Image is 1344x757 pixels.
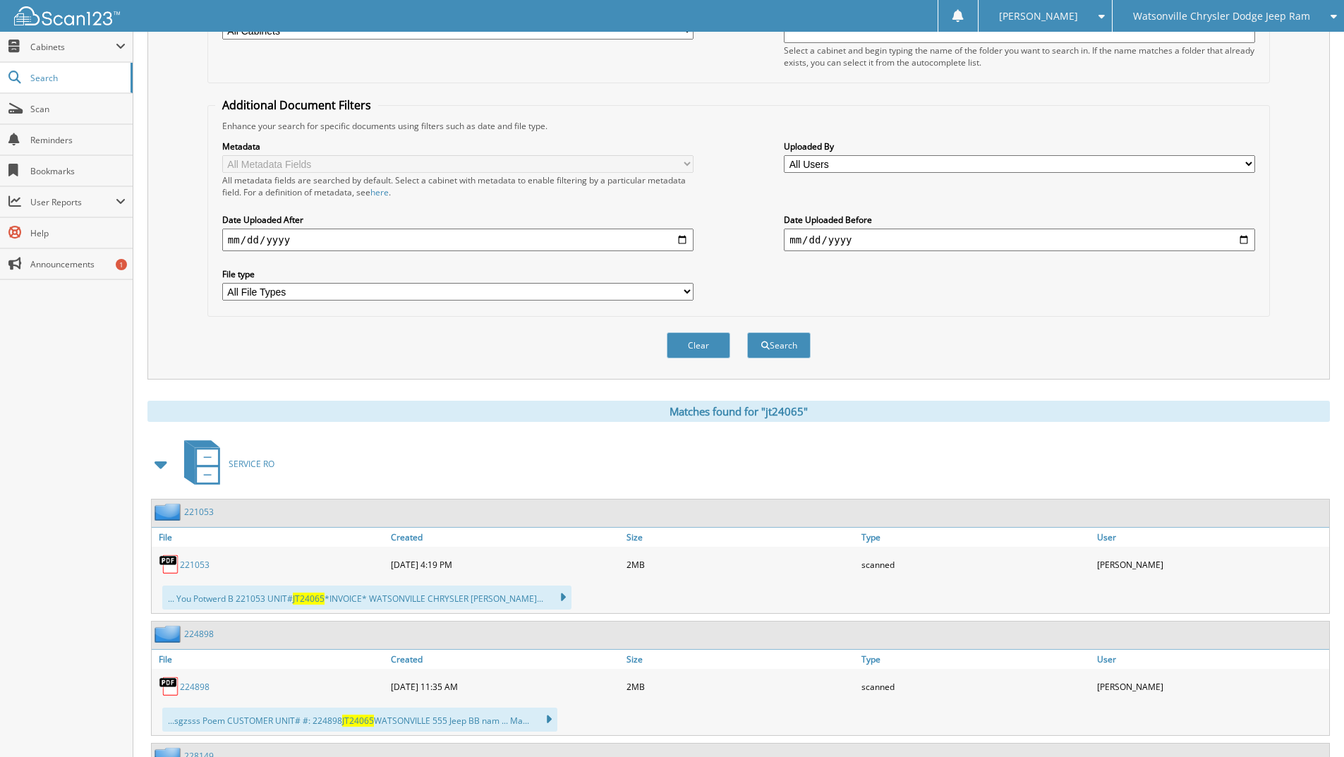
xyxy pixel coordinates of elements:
[222,229,694,251] input: start
[30,72,123,84] span: Search
[784,229,1255,251] input: end
[222,140,694,152] label: Metadata
[623,528,859,547] a: Size
[858,650,1094,669] a: Type
[222,174,694,198] div: All metadata fields are searched by default. Select a cabinet with metadata to enable filtering b...
[30,103,126,115] span: Scan
[229,458,274,470] span: SERVICE RO
[14,6,120,25] img: scan123-logo-white.svg
[1094,650,1329,669] a: User
[215,97,378,113] legend: Additional Document Filters
[180,681,210,693] a: 224898
[159,554,180,575] img: PDF.png
[858,672,1094,701] div: scanned
[1133,12,1310,20] span: Watsonville Chrysler Dodge Jeep Ram
[155,625,184,643] img: folder2.png
[387,550,623,579] div: [DATE] 4:19 PM
[858,528,1094,547] a: Type
[222,268,694,280] label: File type
[152,528,387,547] a: File
[1094,550,1329,579] div: [PERSON_NAME]
[1273,689,1344,757] iframe: Chat Widget
[387,528,623,547] a: Created
[184,506,214,518] a: 221053
[155,503,184,521] img: folder2.png
[623,650,859,669] a: Size
[162,586,571,610] div: ... You Potwerd B 221053 UNIT# *INVOICE* WATSONVILLE CHRYSLER [PERSON_NAME]...
[180,559,210,571] a: 221053
[784,140,1255,152] label: Uploaded By
[784,44,1255,68] div: Select a cabinet and begin typing the name of the folder you want to search in. If the name match...
[162,708,557,732] div: ...sgzsss Poem CUSTOMER UNIT# #: 224898 WATSONVILLE 555 Jeep BB nam ... Ma...
[342,715,374,727] span: JT24065
[147,401,1330,422] div: Matches found for "jt24065"
[784,214,1255,226] label: Date Uploaded Before
[222,214,694,226] label: Date Uploaded After
[370,186,389,198] a: here
[747,332,811,358] button: Search
[858,550,1094,579] div: scanned
[152,650,387,669] a: File
[623,672,859,701] div: 2MB
[999,12,1078,20] span: [PERSON_NAME]
[184,628,214,640] a: 224898
[1094,528,1329,547] a: User
[1094,672,1329,701] div: [PERSON_NAME]
[30,134,126,146] span: Reminders
[30,227,126,239] span: Help
[159,676,180,697] img: PDF.png
[30,196,116,208] span: User Reports
[387,672,623,701] div: [DATE] 11:35 AM
[176,436,274,492] a: SERVICE RO
[623,550,859,579] div: 2MB
[116,259,127,270] div: 1
[30,258,126,270] span: Announcements
[30,165,126,177] span: Bookmarks
[215,120,1262,132] div: Enhance your search for specific documents using filters such as date and file type.
[667,332,730,358] button: Clear
[387,650,623,669] a: Created
[30,41,116,53] span: Cabinets
[293,593,325,605] span: JT24065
